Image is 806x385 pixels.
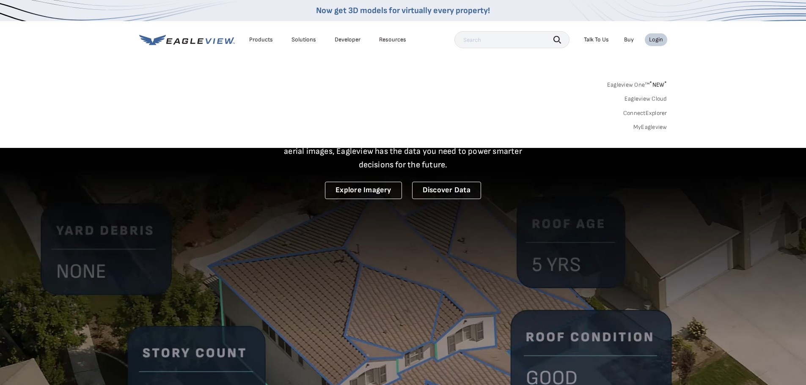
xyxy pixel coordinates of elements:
span: NEW [649,81,667,88]
a: Eagleview One™*NEW* [607,79,667,88]
a: Discover Data [412,182,481,199]
a: Eagleview Cloud [624,95,667,103]
div: Products [249,36,273,44]
input: Search [454,31,569,48]
a: ConnectExplorer [623,109,667,117]
a: Explore Imagery [325,182,402,199]
a: MyEagleview [633,123,667,131]
div: Solutions [292,36,316,44]
a: Developer [335,36,360,44]
div: Login [649,36,663,44]
a: Buy [624,36,634,44]
div: Talk To Us [584,36,609,44]
div: Resources [379,36,406,44]
p: A new era starts here. Built on more than 3.5 billion high-resolution aerial images, Eagleview ha... [274,131,533,172]
a: Now get 3D models for virtually every property! [316,5,490,16]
